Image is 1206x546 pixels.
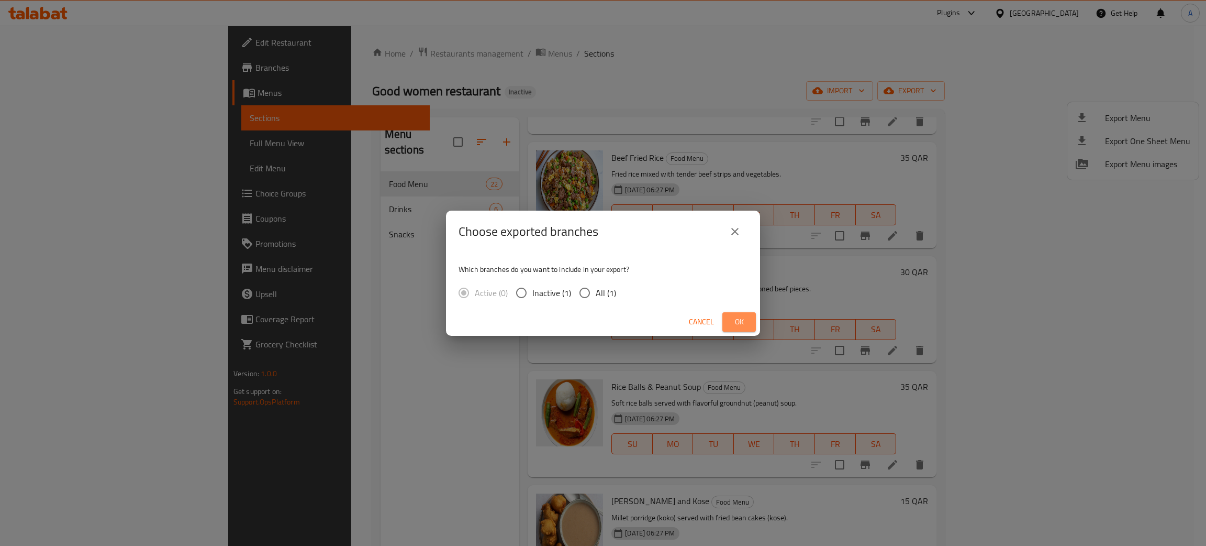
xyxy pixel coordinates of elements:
[459,264,747,275] p: Which branches do you want to include in your export?
[685,312,718,332] button: Cancel
[475,287,508,299] span: Active (0)
[459,223,598,240] h2: Choose exported branches
[596,287,616,299] span: All (1)
[731,315,747,329] span: Ok
[532,287,571,299] span: Inactive (1)
[722,219,747,244] button: close
[722,312,756,332] button: Ok
[689,315,714,329] span: Cancel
